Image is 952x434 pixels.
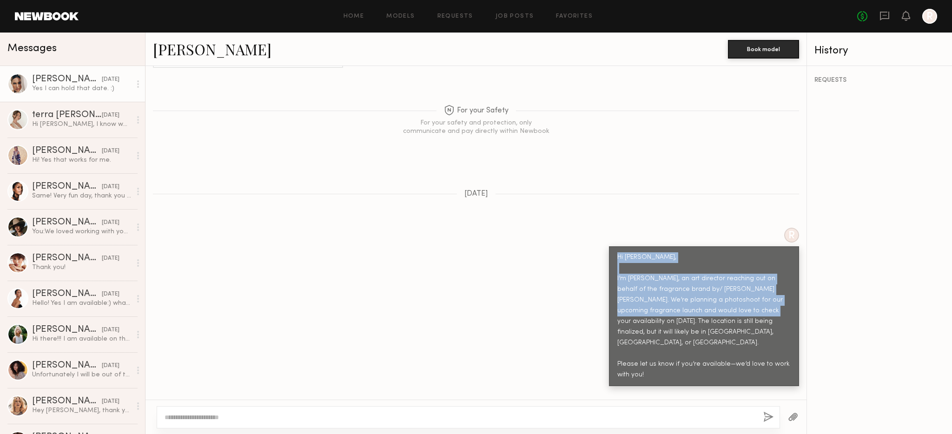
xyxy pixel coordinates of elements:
div: [PERSON_NAME] [32,182,102,191]
span: [DATE] [464,190,488,198]
div: [DATE] [102,75,119,84]
div: [PERSON_NAME] [32,289,102,299]
div: [PERSON_NAME] [32,397,102,406]
div: Hello! Yes I am available:) what is the rate ? [32,299,131,308]
div: Hi [PERSON_NAME], I’m [PERSON_NAME], an art director reaching out on behalf of the fragrance bran... [617,252,791,380]
div: Same! Very fun day, thank you again [32,191,131,200]
span: Messages [7,43,57,54]
span: For your Safety [444,105,509,117]
a: R [922,9,937,24]
div: [PERSON_NAME] [32,325,102,335]
div: [PERSON_NAME] [32,218,102,227]
div: You: We loved working with you! xx [32,227,131,236]
div: Unfortunately I will be out of town i’m going on a family trip to [GEOGRAPHIC_DATA] then. Otherwi... [32,370,131,379]
div: [DATE] [102,218,119,227]
div: [DATE] [102,147,119,156]
div: [DATE] [102,397,119,406]
div: Hi there!!! I am available on the [DATE] to shoot. :) [32,335,131,343]
div: [DATE] [102,362,119,370]
div: [PERSON_NAME] [32,75,102,84]
div: [PERSON_NAME] [32,254,102,263]
a: Requests [437,13,473,20]
div: Hi [PERSON_NAME], I know we have been in discussion over text but I wanted to follow up here so e... [32,120,131,129]
div: [DATE] [102,183,119,191]
a: Home [344,13,364,20]
a: Book model [728,45,799,53]
div: REQUESTS [814,77,945,84]
div: [PERSON_NAME] [32,361,102,370]
div: For your safety and protection, only communicate and pay directly within Newbook [402,119,550,136]
div: [DATE] [102,326,119,335]
div: Hey [PERSON_NAME], thank you so much for reaching out. Yes, I’m available and would love to work ... [32,406,131,415]
div: [DATE] [102,111,119,120]
button: Book model [728,40,799,59]
div: Thank you! [32,263,131,272]
a: Job Posts [496,13,534,20]
a: Models [386,13,415,20]
div: [DATE] [102,254,119,263]
div: [DATE] [102,290,119,299]
a: [PERSON_NAME] [153,39,271,59]
div: History [814,46,945,56]
div: terra [PERSON_NAME] [32,111,102,120]
div: Hi! Yes that works for me. [32,156,131,164]
div: Yes I can hold that date. :) [32,84,131,93]
div: [PERSON_NAME] [32,146,102,156]
a: Favorites [556,13,593,20]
